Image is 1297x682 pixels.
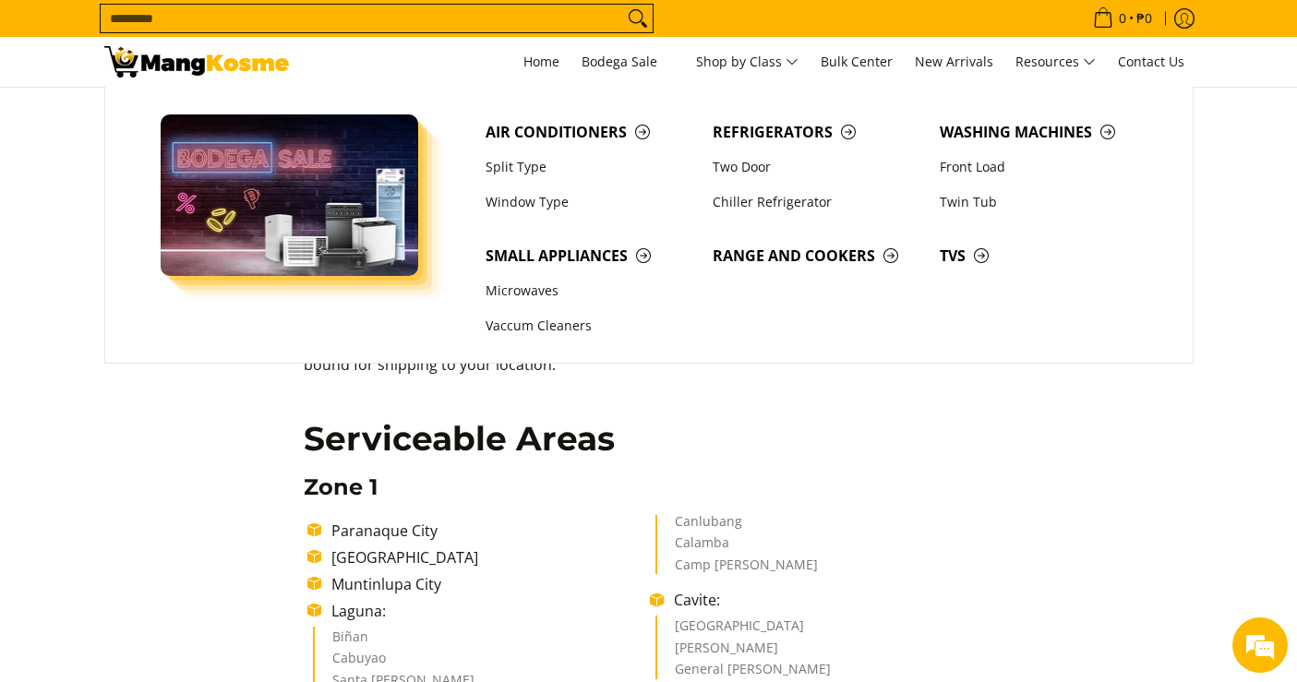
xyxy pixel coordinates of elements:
a: New Arrivals [906,37,1003,87]
li: Calamba [675,536,975,558]
li: [GEOGRAPHIC_DATA] [322,546,650,568]
span: Small Appliances [486,245,694,268]
li: Cavite: [665,589,992,611]
span: Home [523,53,559,70]
a: Two Door [703,150,931,185]
h3: Zone 1 [304,473,993,501]
a: Vaccum Cleaners [476,309,703,344]
a: Bodega Sale [572,37,683,87]
a: Microwaves [476,273,703,308]
a: Twin Tub [931,185,1158,220]
a: Contact Us [1109,37,1194,87]
a: TVs [931,238,1158,273]
li: Canlubang [675,515,975,537]
a: Shop by Class [687,37,808,87]
a: Resources [1006,37,1105,87]
span: Resources [1015,51,1096,74]
span: New Arrivals [915,53,993,70]
span: Bulk Center [821,53,893,70]
li: [PERSON_NAME] [675,641,975,664]
h2: Serviceable Areas [304,418,993,460]
img: Bodega Sale [161,114,419,276]
span: Range and Cookers [713,245,921,268]
a: Chiller Refrigerator [703,185,931,220]
span: • [1087,8,1158,29]
li: Camp [PERSON_NAME] [675,558,975,575]
a: Washing Machines [931,114,1158,150]
li: [GEOGRAPHIC_DATA] [675,619,975,641]
a: Air Conditioners [476,114,703,150]
a: Refrigerators [703,114,931,150]
button: Search [623,5,653,32]
span: Contact Us [1118,53,1184,70]
a: Small Appliances [476,238,703,273]
li: General [PERSON_NAME] [675,663,975,679]
a: Bulk Center [811,37,902,87]
li: Cabuyao [332,652,632,674]
a: Range and Cookers [703,238,931,273]
span: 0 [1116,12,1129,25]
span: ₱0 [1134,12,1155,25]
nav: Main Menu [307,37,1194,87]
span: Air Conditioners [486,121,694,144]
span: Refrigerators [713,121,921,144]
img: Shipping &amp; Delivery Page l Mang Kosme: Home Appliances Warehouse Sale! [104,46,289,78]
span: Washing Machines [940,121,1148,144]
li: Muntinlupa City [322,573,650,595]
span: Paranaque City [331,520,438,541]
li: Biñan [332,630,632,652]
a: Window Type [476,185,703,220]
a: Split Type [476,150,703,185]
span: Bodega Sale [582,51,674,74]
span: Shop by Class [696,51,799,74]
a: Home [514,37,569,87]
li: Laguna: [322,600,650,622]
a: Front Load [931,150,1158,185]
span: TVs [940,245,1148,268]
